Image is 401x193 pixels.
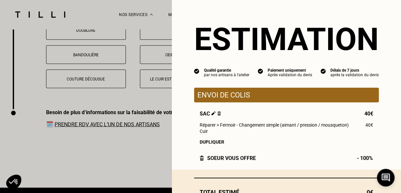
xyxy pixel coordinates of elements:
[365,122,373,128] span: 40€
[268,68,312,73] div: Paiement uniquement
[200,122,349,128] span: Réparer > Fermoir - Changement simple (aimant / pression / mousqueton)
[194,21,379,58] section: Estimation
[357,155,373,161] span: - 100%
[204,73,249,77] div: par nos artisans à l'atelier
[364,111,373,117] span: 40€
[200,129,208,134] span: Cuir
[330,68,379,73] div: Délais de 7 jours
[217,111,221,115] img: Supprimer
[200,139,373,145] div: Dupliquer
[197,91,376,99] p: Envoi de colis
[268,73,312,77] div: Après validation du devis
[194,68,199,74] img: icon list info
[204,68,249,73] div: Qualité garantie
[200,155,256,161] div: SOEUR vous offre
[321,68,326,74] img: icon list info
[330,73,379,77] div: après la validation du devis
[200,111,221,117] span: Sac
[211,111,216,115] img: Éditer
[258,68,263,74] img: icon list info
